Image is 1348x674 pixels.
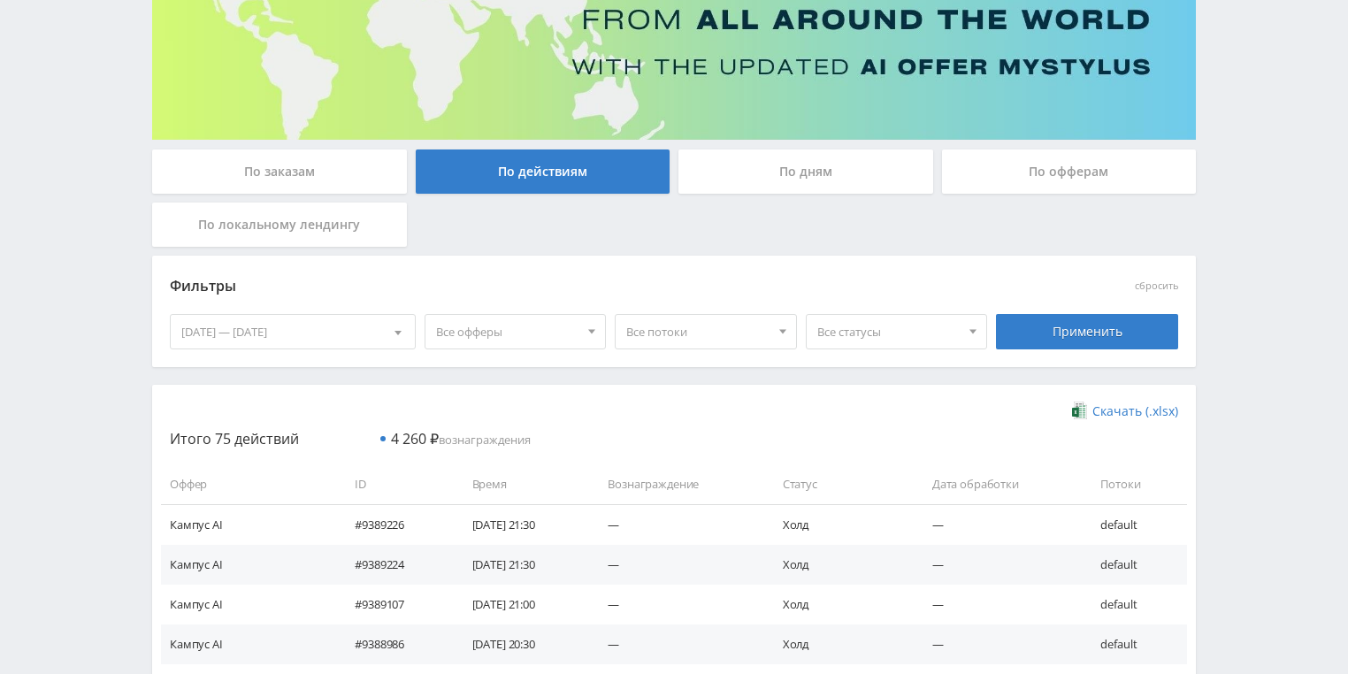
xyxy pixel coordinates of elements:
span: 4 260 ₽ [391,429,439,448]
td: [DATE] 21:00 [455,585,591,624]
td: default [1083,545,1187,585]
td: Кампус AI [161,624,337,664]
div: [DATE] — [DATE] [171,315,415,348]
td: default [1083,624,1187,664]
div: По дням [678,149,933,194]
span: Все потоки [626,315,770,348]
td: — [915,545,1084,585]
td: default [1083,585,1187,624]
td: Вознаграждение [590,464,764,504]
td: — [590,585,764,624]
td: #9389107 [337,585,454,624]
div: По заказам [152,149,407,194]
td: Холд [765,545,915,585]
td: #9389226 [337,504,454,544]
td: ID [337,464,454,504]
td: Дата обработки [915,464,1084,504]
td: Кампус AI [161,585,337,624]
td: Холд [765,585,915,624]
td: — [915,585,1084,624]
span: Все статусы [817,315,961,348]
div: По действиям [416,149,670,194]
td: — [590,624,764,664]
td: [DATE] 20:30 [455,624,591,664]
img: xlsx [1072,402,1087,419]
td: — [915,624,1084,664]
td: Оффер [161,464,337,504]
td: — [590,504,764,544]
div: По локальному лендингу [152,203,407,247]
a: Скачать (.xlsx) [1072,402,1178,420]
div: Применить [996,314,1178,349]
span: Итого 75 действий [170,429,299,448]
td: [DATE] 21:30 [455,504,591,544]
div: По офферам [942,149,1197,194]
td: Кампус AI [161,545,337,585]
td: default [1083,504,1187,544]
td: Холд [765,504,915,544]
span: вознаграждения [391,432,531,448]
td: #9389224 [337,545,454,585]
span: Все офферы [436,315,579,348]
td: #9388986 [337,624,454,664]
td: Статус [765,464,915,504]
td: [DATE] 21:30 [455,545,591,585]
td: — [590,545,764,585]
div: Фильтры [170,273,924,300]
td: Кампус AI [161,504,337,544]
td: Время [455,464,591,504]
button: сбросить [1135,280,1178,292]
td: Потоки [1083,464,1187,504]
span: Скачать (.xlsx) [1092,404,1178,418]
td: — [915,504,1084,544]
td: Холд [765,624,915,664]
